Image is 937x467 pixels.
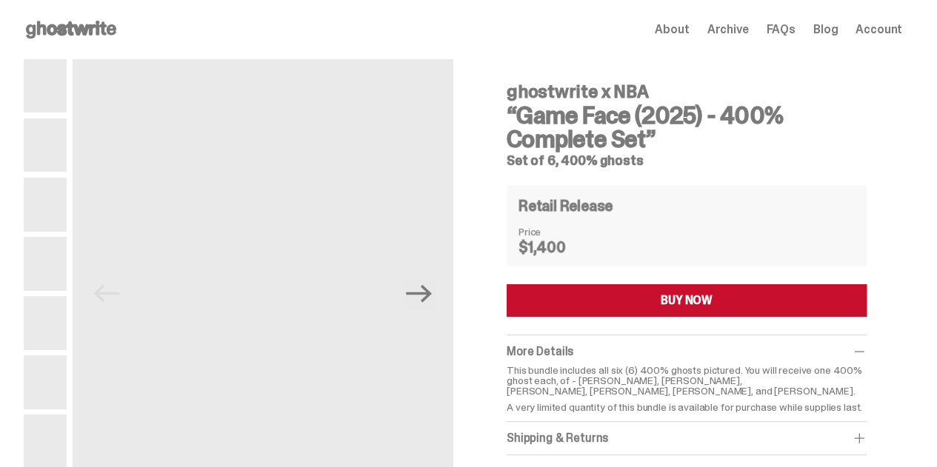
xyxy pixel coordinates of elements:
a: Account [856,24,902,36]
div: Shipping & Returns [507,431,867,446]
h5: Set of 6, 400% ghosts [507,154,867,167]
h4: Retail Release [518,198,613,213]
dd: $1,400 [518,240,593,255]
p: This bundle includes all six (6) 400% ghosts pictured. You will receive one 400% ghost each, of -... [507,365,867,396]
h4: ghostwrite x NBA [507,83,867,101]
a: Archive [707,24,748,36]
button: BUY NOW [507,284,867,317]
a: About [655,24,689,36]
a: FAQs [766,24,795,36]
h3: “Game Face (2025) - 400% Complete Set” [507,104,867,151]
a: Blog [813,24,838,36]
div: BUY NOW [661,295,713,306]
span: More Details [507,343,573,359]
p: A very limited quantity of this bundle is available for purchase while supplies last. [507,402,867,412]
dt: Price [518,226,593,237]
button: Next [403,277,436,309]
